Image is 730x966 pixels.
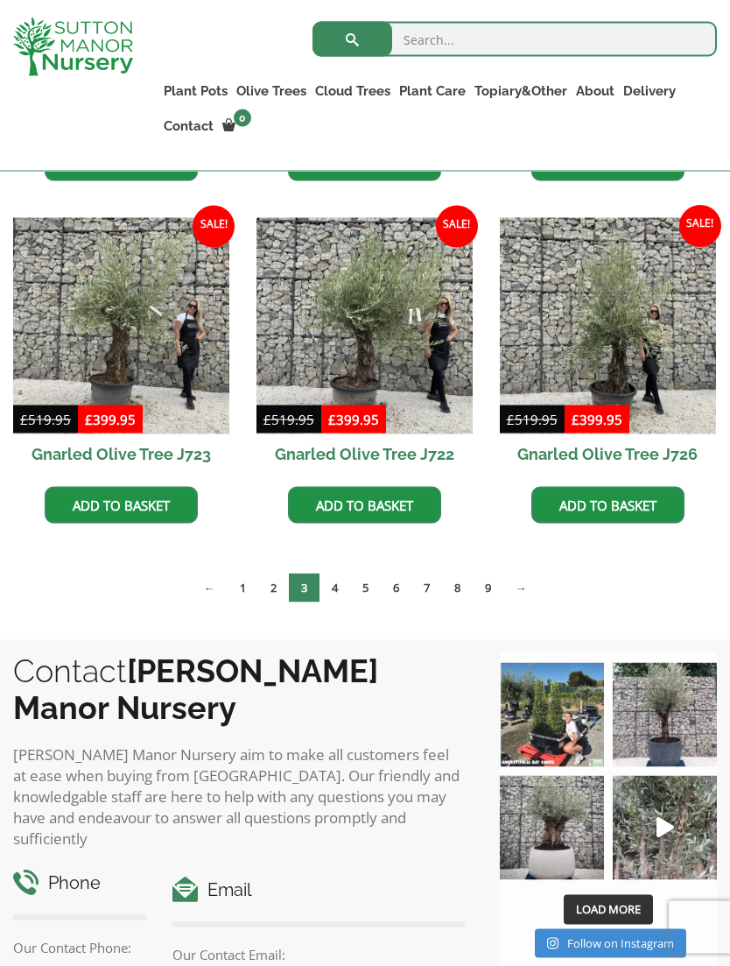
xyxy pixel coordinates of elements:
[328,411,379,428] bdi: 399.95
[613,663,717,767] img: A beautiful multi-stem Spanish Olive tree potted in our luxurious fibre clay pots 😍😍
[13,870,146,897] h4: Phone
[473,574,503,603] a: Page 9
[576,901,641,917] span: Load More
[547,937,558,950] svg: Instagram
[531,487,684,524] a: Add to basket: “Gnarled Olive Tree J726”
[85,411,136,428] bdi: 399.95
[572,411,622,428] bdi: 399.95
[619,79,680,103] a: Delivery
[159,114,218,138] a: Contact
[395,79,470,103] a: Plant Care
[228,574,258,603] a: Page 1
[328,411,336,428] span: £
[193,206,235,248] span: Sale!
[172,944,465,965] p: Our Contact Email:
[234,109,251,127] span: 0
[507,411,558,428] bdi: 519.95
[172,877,465,904] h4: Email
[500,776,604,880] img: Check out this beauty we potted at our nursery today ❤️‍🔥 A huge, ancient gnarled Olive tree plan...
[500,218,716,474] a: Sale! Gnarled Olive Tree J726
[503,574,539,603] a: →
[442,574,473,603] a: Page 8
[159,79,232,103] a: Plant Pots
[535,929,686,959] a: Instagram Follow on Instagram
[13,937,146,958] p: Our Contact Phone:
[311,79,395,103] a: Cloud Trees
[13,652,378,726] b: [PERSON_NAME] Manor Nursery
[85,411,93,428] span: £
[13,744,465,850] p: [PERSON_NAME] Manor Nursery aim to make all customers feel at ease when buying from [GEOGRAPHIC_D...
[13,434,229,474] h2: Gnarled Olive Tree J723
[289,574,319,603] span: Page 3
[13,573,717,610] nav: Product Pagination
[679,206,721,248] span: Sale!
[572,411,579,428] span: £
[500,663,604,767] img: Our elegant & picturesque Angustifolia Cones are an exquisite addition to your Bay Tree collectio...
[263,411,271,428] span: £
[381,574,411,603] a: Page 6
[13,652,465,726] h2: Contact
[256,218,473,474] a: Sale! Gnarled Olive Tree J722
[500,218,716,434] img: Gnarled Olive Tree J726
[20,411,71,428] bdi: 519.95
[256,434,473,474] h2: Gnarled Olive Tree J722
[656,818,674,838] svg: Play
[192,574,228,603] a: ←
[288,487,441,524] a: Add to basket: “Gnarled Olive Tree J722”
[20,411,28,428] span: £
[258,574,289,603] a: Page 2
[312,22,717,57] input: Search...
[613,776,717,880] img: New arrivals Monday morning of beautiful olive trees 🤩🤩 The weather is beautiful this summer, gre...
[613,776,717,880] a: Play
[436,206,478,248] span: Sale!
[350,574,381,603] a: Page 5
[263,411,314,428] bdi: 519.95
[567,935,674,951] span: Follow on Instagram
[319,574,350,603] a: Page 4
[411,574,442,603] a: Page 7
[507,411,515,428] span: £
[45,487,198,524] a: Add to basket: “Gnarled Olive Tree J723”
[564,895,653,925] button: Load More
[13,18,133,76] img: logo
[13,218,229,474] a: Sale! Gnarled Olive Tree J723
[13,218,229,434] img: Gnarled Olive Tree J723
[232,79,311,103] a: Olive Trees
[500,434,716,474] h2: Gnarled Olive Tree J726
[572,79,619,103] a: About
[218,114,256,138] a: 0
[470,79,572,103] a: Topiary&Other
[256,218,473,434] img: Gnarled Olive Tree J722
